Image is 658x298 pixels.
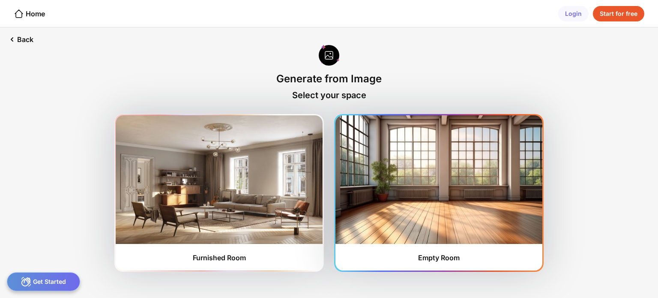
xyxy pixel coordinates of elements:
div: Empty Room [418,253,460,262]
img: furnishedRoom2.jpg [335,115,542,244]
img: furnishedRoom1.jpg [116,115,323,244]
div: Start for free [593,6,644,21]
div: Get Started [7,272,80,291]
div: Generate from Image [276,72,382,85]
div: Home [14,9,45,19]
div: Select your space [292,90,366,100]
div: Login [558,6,589,21]
div: Furnished Room [193,253,246,262]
